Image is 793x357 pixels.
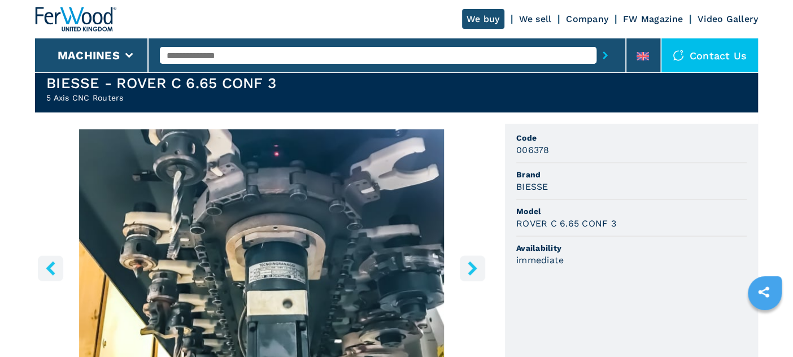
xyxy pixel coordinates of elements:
[516,169,747,180] span: Brand
[46,74,276,92] h1: BIESSE - ROVER C 6.65 CONF 3
[516,180,548,193] h3: BIESSE
[698,14,758,24] a: Video Gallery
[745,306,785,349] iframe: Chat
[596,42,614,68] button: submit-button
[661,38,759,72] div: Contact us
[566,14,608,24] a: Company
[516,217,616,230] h3: ROVER C 6.65 CONF 3
[516,206,747,217] span: Model
[38,255,63,281] button: left-button
[46,92,276,103] h2: 5 Axis CNC Routers
[516,132,747,143] span: Code
[516,254,564,267] h3: immediate
[58,49,120,62] button: Machines
[516,143,550,156] h3: 006378
[623,14,683,24] a: FW Magazine
[673,50,684,61] img: Contact us
[750,278,778,306] a: sharethis
[462,9,504,29] a: We buy
[519,14,552,24] a: We sell
[35,7,116,32] img: Ferwood
[516,242,747,254] span: Availability
[460,255,485,281] button: right-button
